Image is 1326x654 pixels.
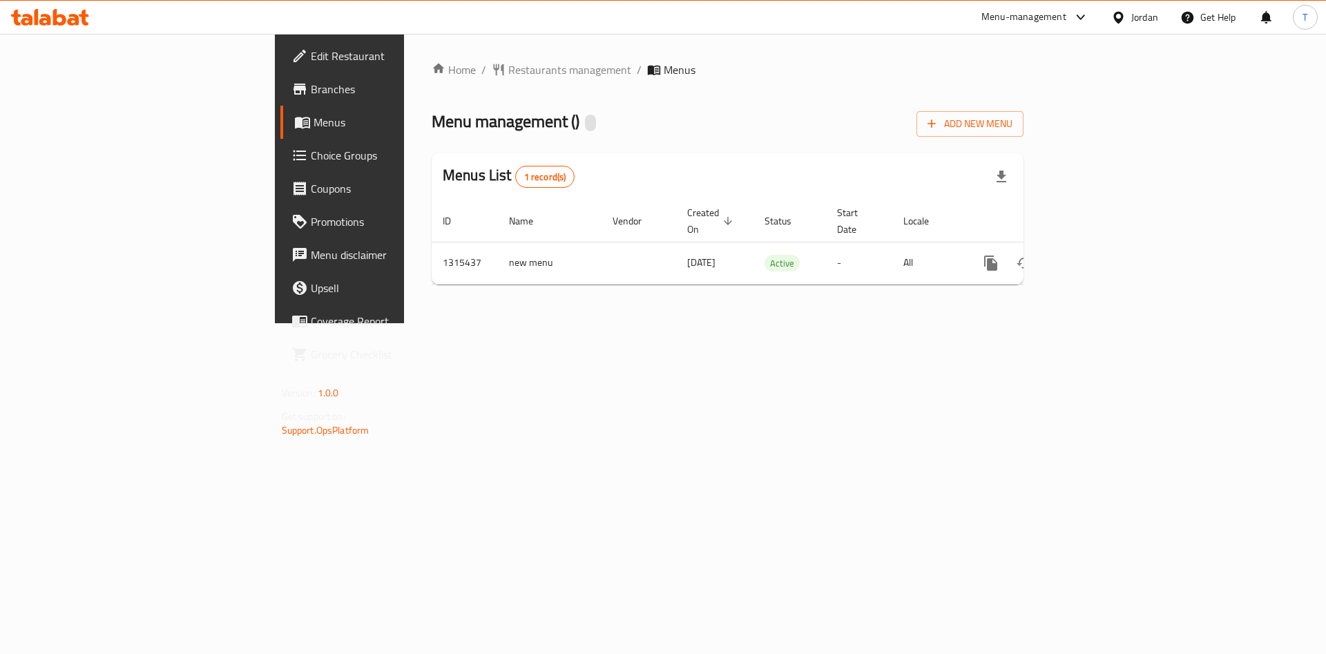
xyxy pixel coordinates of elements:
[664,61,695,78] span: Menus
[280,338,497,371] a: Grocery Checklist
[280,139,497,172] a: Choice Groups
[311,213,486,230] span: Promotions
[311,247,486,263] span: Menu disclaimer
[311,346,486,363] span: Grocery Checklist
[981,9,1066,26] div: Menu-management
[432,106,579,137] span: Menu management ( )
[508,61,631,78] span: Restaurants management
[432,61,1024,78] nav: breadcrumb
[1008,247,1041,280] button: Change Status
[613,213,660,229] span: Vendor
[282,407,345,425] span: Get support on:
[916,111,1024,137] button: Add New Menu
[1303,10,1307,25] span: T
[311,180,486,197] span: Coupons
[515,166,575,188] div: Total records count
[311,48,486,64] span: Edit Restaurant
[837,204,876,238] span: Start Date
[765,213,809,229] span: Status
[443,165,575,188] h2: Menus List
[282,384,316,402] span: Version:
[509,213,551,229] span: Name
[280,205,497,238] a: Promotions
[985,160,1018,193] div: Export file
[765,256,800,271] span: Active
[903,213,947,229] span: Locale
[432,200,1118,285] table: enhanced table
[516,171,575,184] span: 1 record(s)
[311,147,486,164] span: Choice Groups
[280,305,497,338] a: Coverage Report
[892,242,963,284] td: All
[443,213,469,229] span: ID
[687,204,737,238] span: Created On
[311,280,486,296] span: Upsell
[1131,10,1158,25] div: Jordan
[280,172,497,205] a: Coupons
[687,253,715,271] span: [DATE]
[637,61,642,78] li: /
[318,384,339,402] span: 1.0.0
[280,106,497,139] a: Menus
[498,242,602,284] td: new menu
[280,238,497,271] a: Menu disclaimer
[311,313,486,329] span: Coverage Report
[314,114,486,131] span: Menus
[492,61,631,78] a: Restaurants management
[311,81,486,97] span: Branches
[826,242,892,284] td: -
[974,247,1008,280] button: more
[280,271,497,305] a: Upsell
[963,200,1118,242] th: Actions
[280,39,497,73] a: Edit Restaurant
[928,115,1012,133] span: Add New Menu
[280,73,497,106] a: Branches
[282,421,369,439] a: Support.OpsPlatform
